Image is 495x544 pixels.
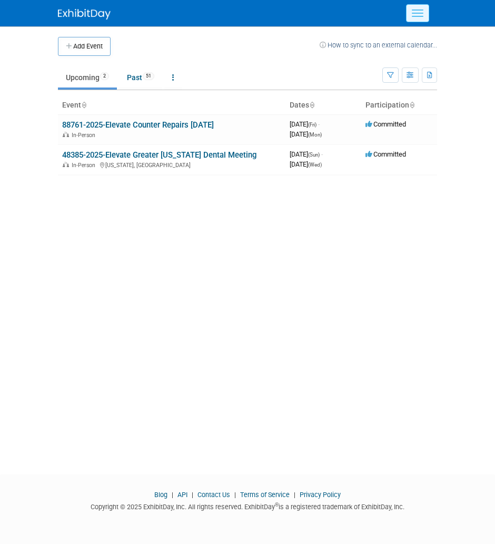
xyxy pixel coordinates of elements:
[275,502,279,508] sup: ®
[309,101,314,109] a: Sort by Start Date
[72,162,98,169] span: In-Person
[321,150,323,158] span: -
[62,160,281,169] div: [US_STATE], [GEOGRAPHIC_DATA]
[189,491,196,499] span: |
[197,491,230,499] a: Contact Us
[143,72,154,80] span: 51
[290,160,322,168] span: [DATE]
[58,67,117,88] a: Upcoming2
[361,96,437,114] th: Participation
[318,120,320,128] span: -
[154,491,167,499] a: Blog
[81,101,86,109] a: Sort by Event Name
[308,132,322,138] span: (Mon)
[232,491,239,499] span: |
[62,120,214,130] a: 88761-2025-Elevate Counter Repairs [DATE]
[308,122,316,128] span: (Fri)
[63,162,69,167] img: In-Person Event
[58,9,111,20] img: ExhibitDay
[240,491,290,499] a: Terms of Service
[365,120,406,128] span: Committed
[119,67,162,88] a: Past51
[63,132,69,137] img: In-Person Event
[169,491,176,499] span: |
[406,4,429,22] button: Menu
[409,101,414,109] a: Sort by Participation Type
[58,96,285,114] th: Event
[62,150,256,160] a: 48385-2025-Elevate Greater [US_STATE] Dental Meeting
[300,491,341,499] a: Privacy Policy
[58,500,437,512] div: Copyright © 2025 ExhibitDay, Inc. All rights reserved. ExhibitDay is a registered trademark of Ex...
[58,37,111,56] button: Add Event
[290,150,323,158] span: [DATE]
[290,120,320,128] span: [DATE]
[100,72,109,80] span: 2
[308,152,320,158] span: (Sun)
[365,150,406,158] span: Committed
[308,162,322,168] span: (Wed)
[72,132,98,139] span: In-Person
[291,491,298,499] span: |
[177,491,187,499] a: API
[290,130,322,138] span: [DATE]
[320,41,437,49] a: How to sync to an external calendar...
[285,96,361,114] th: Dates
